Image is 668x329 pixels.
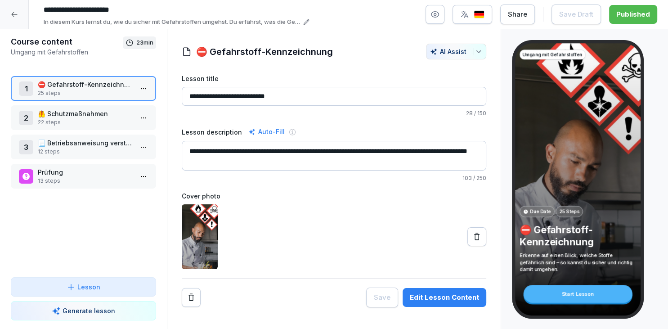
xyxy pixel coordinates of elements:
p: Generate lesson [63,306,115,315]
p: 📃 Betriebsanweisung verstehen [38,138,133,148]
div: 1 [19,81,33,96]
p: 23 min [136,38,153,47]
p: 🦺 Schutzmaßnahmen [38,109,133,118]
p: / 250 [182,174,486,182]
div: Published [616,9,650,19]
p: ⛔️ Gefahrstoff-Kennzeichnung [520,224,636,248]
button: AI Assist [426,44,486,59]
img: qualyldguqxpawqalq6suxqo.png [182,204,218,269]
p: Lesson [77,282,100,292]
button: Save [366,288,398,307]
label: Cover photo [182,191,486,201]
img: de.svg [474,10,484,19]
div: 1⛔️ Gefahrstoff-Kennzeichnung25 steps [11,76,156,101]
span: 103 [462,175,472,181]
div: 3📃 Betriebsanweisung verstehen12 steps [11,135,156,159]
button: Generate lesson [11,301,156,320]
div: Share [508,9,527,19]
div: Start Lesson [523,285,632,303]
p: In diesem Kurs lernst du, wie du sicher mit Gefahrstoffen umgehst. Du erfährst, was die Gefahrsto... [44,18,300,27]
button: Remove [182,288,201,307]
label: Lesson description [182,127,242,137]
p: Prüfung [38,167,133,177]
div: Auto-Fill [247,126,287,137]
p: ⛔️ Gefahrstoff-Kennzeichnung [38,80,133,89]
p: Umgang mit Gefahrstoffen [522,51,582,58]
p: Erkenne auf einen Blick, welche Stoffe gefährlich sind – so kannst du sicher und richtig damit um... [520,252,636,273]
button: Edit Lesson Content [403,288,486,307]
span: 28 [466,110,473,117]
h1: Course content [11,36,123,47]
div: Prüfung13 steps [11,164,156,189]
p: 25 steps [38,89,133,97]
p: 22 steps [38,118,133,126]
p: Due Date [530,208,551,215]
div: Edit Lesson Content [410,293,479,302]
button: Save Draft [551,5,601,24]
p: Umgang mit Gefahrstoffen [11,47,123,57]
p: / 150 [182,109,486,117]
label: Lesson title [182,74,486,83]
div: Save [374,293,390,302]
div: 2 [19,111,33,125]
button: Share [500,5,535,24]
div: 2🦺 Schutzmaßnahmen22 steps [11,105,156,130]
button: Published [609,5,657,24]
p: 12 steps [38,148,133,156]
p: 25 Steps [559,208,579,215]
div: 3 [19,140,33,154]
div: AI Assist [430,48,482,55]
button: Lesson [11,277,156,297]
div: Save Draft [559,9,593,19]
h1: ⛔️ Gefahrstoff-Kennzeichnung [196,45,333,59]
p: 13 steps [38,177,133,185]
